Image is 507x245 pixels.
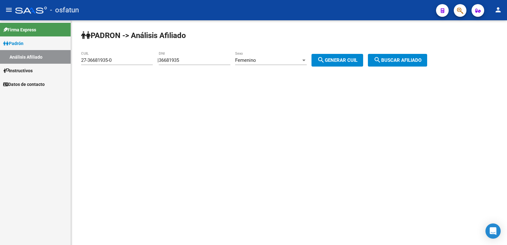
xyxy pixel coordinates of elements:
span: Firma Express [3,26,36,33]
mat-icon: search [317,56,325,64]
span: Padrón [3,40,23,47]
mat-icon: menu [5,6,13,14]
div: | [157,57,368,63]
button: Buscar afiliado [368,54,427,67]
span: Femenino [235,57,256,63]
span: Generar CUIL [317,57,357,63]
div: Open Intercom Messenger [485,223,501,239]
span: - osfatun [50,3,79,17]
span: Instructivos [3,67,33,74]
button: Generar CUIL [311,54,363,67]
span: Buscar afiliado [374,57,421,63]
span: Datos de contacto [3,81,45,88]
mat-icon: search [374,56,381,64]
mat-icon: person [494,6,502,14]
strong: PADRON -> Análisis Afiliado [81,31,186,40]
